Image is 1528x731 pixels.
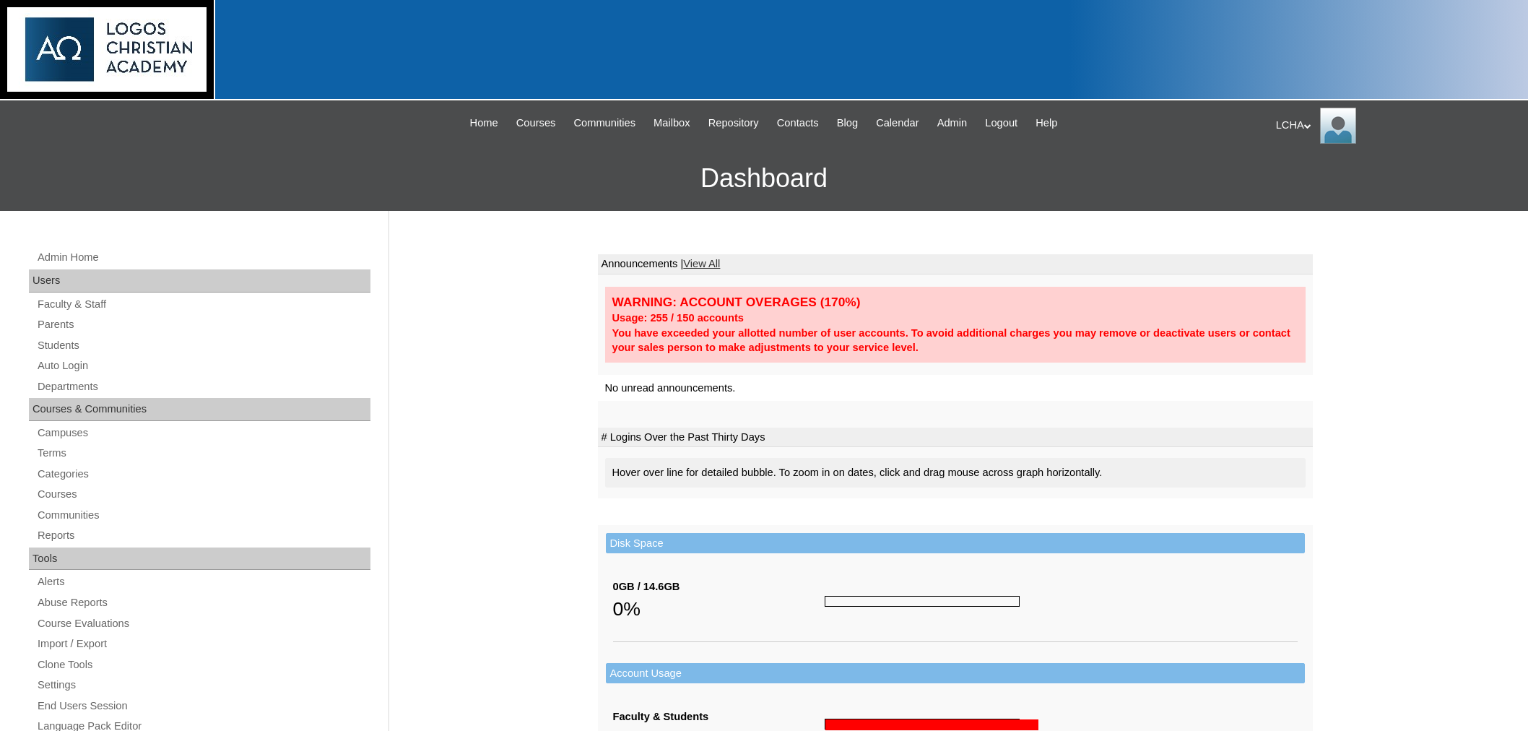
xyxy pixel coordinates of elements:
[36,485,370,503] a: Courses
[930,115,975,131] a: Admin
[770,115,826,131] a: Contacts
[29,548,370,571] div: Tools
[598,254,1313,274] td: Announcements |
[683,258,720,269] a: View All
[1036,115,1057,131] span: Help
[612,294,1298,311] div: WARNING: ACCOUNT OVERAGES (170%)
[1028,115,1064,131] a: Help
[36,357,370,375] a: Auto Login
[605,458,1306,488] div: Hover over line for detailed bubble. To zoom in on dates, click and drag mouse across graph horiz...
[29,398,370,421] div: Courses & Communities
[978,115,1025,131] a: Logout
[36,444,370,462] a: Terms
[646,115,698,131] a: Mailbox
[708,115,759,131] span: Repository
[654,115,690,131] span: Mailbox
[1276,108,1514,144] div: LCHA
[598,375,1313,402] td: No unread announcements.
[36,527,370,545] a: Reports
[985,115,1017,131] span: Logout
[777,115,819,131] span: Contacts
[36,573,370,591] a: Alerts
[7,7,207,92] img: logo-white.png
[7,146,1521,211] h3: Dashboard
[937,115,968,131] span: Admin
[36,676,370,694] a: Settings
[36,594,370,612] a: Abuse Reports
[1320,108,1356,144] img: LCHA Admin
[612,326,1298,355] div: You have exceeded your allotted number of user accounts. To avoid additional charges you may remo...
[598,428,1313,448] td: # Logins Over the Past Thirty Days
[36,316,370,334] a: Parents
[29,269,370,293] div: Users
[36,337,370,355] a: Students
[36,248,370,267] a: Admin Home
[606,533,1305,554] td: Disk Space
[36,615,370,633] a: Course Evaluations
[613,579,825,594] div: 0GB / 14.6GB
[613,709,825,724] div: Faculty & Students
[36,697,370,715] a: End Users Session
[606,663,1305,684] td: Account Usage
[566,115,643,131] a: Communities
[36,424,370,442] a: Campuses
[470,115,498,131] span: Home
[612,312,744,324] strong: Usage: 255 / 150 accounts
[516,115,556,131] span: Courses
[36,635,370,653] a: Import / Export
[573,115,635,131] span: Communities
[463,115,505,131] a: Home
[36,506,370,524] a: Communities
[36,656,370,674] a: Clone Tools
[701,115,766,131] a: Repository
[837,115,858,131] span: Blog
[36,378,370,396] a: Departments
[869,115,926,131] a: Calendar
[36,465,370,483] a: Categories
[876,115,919,131] span: Calendar
[830,115,865,131] a: Blog
[509,115,563,131] a: Courses
[36,295,370,313] a: Faculty & Staff
[613,594,825,623] div: 0%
